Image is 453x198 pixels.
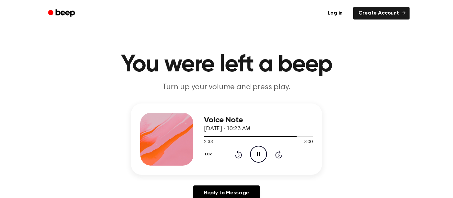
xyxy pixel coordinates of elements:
span: 3:00 [304,139,313,146]
a: Create Account [353,7,410,20]
span: [DATE] · 10:23 AM [204,126,250,132]
a: Log in [321,6,349,21]
h1: You were left a beep [57,53,396,77]
h3: Voice Note [204,116,313,125]
span: 2:33 [204,139,213,146]
a: Beep [43,7,81,20]
p: Turn up your volume and press play. [99,82,354,93]
button: 1.0x [204,149,214,160]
